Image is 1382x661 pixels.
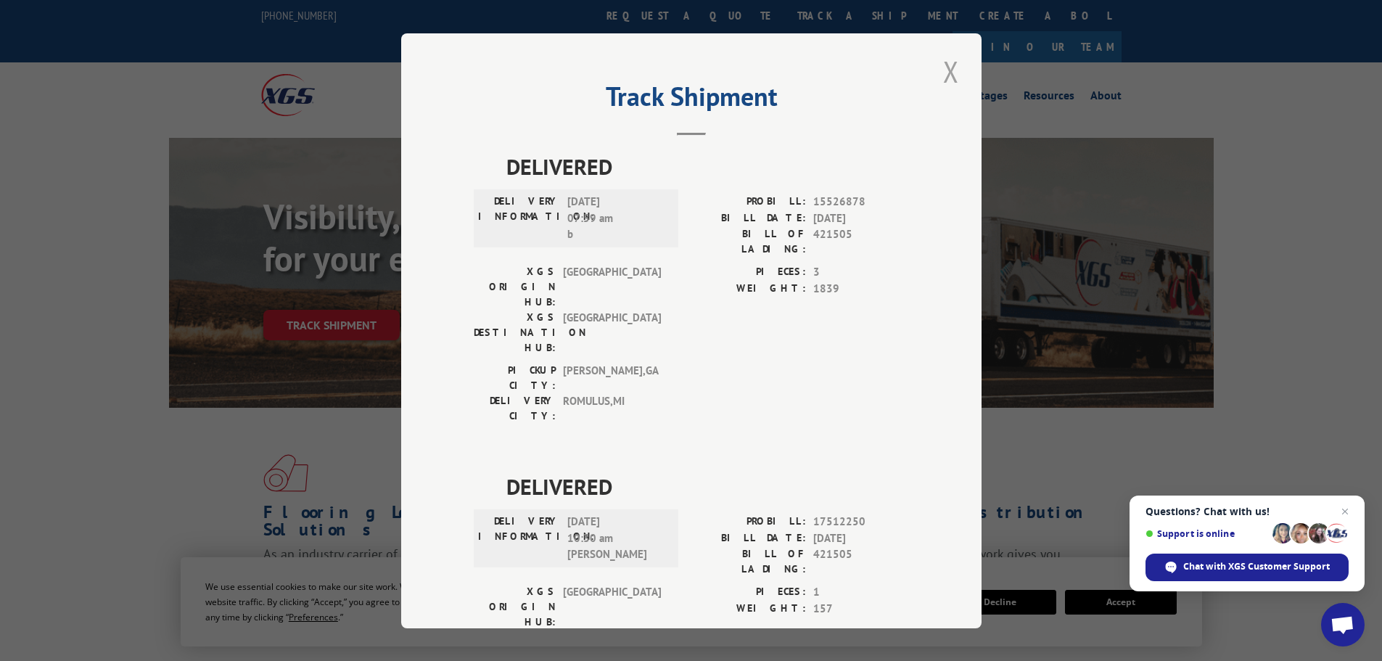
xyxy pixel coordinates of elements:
label: PIECES: [691,584,806,601]
span: 157 [813,600,909,617]
label: PIECES: [691,264,806,281]
span: 15526878 [813,194,909,210]
label: PROBILL: [691,194,806,210]
label: WEIGHT: [691,280,806,297]
label: PROBILL: [691,514,806,530]
span: [DATE] [813,210,909,226]
label: BILL OF LADING: [691,226,806,257]
span: ROMULUS , MI [563,393,661,424]
span: [GEOGRAPHIC_DATA] [563,310,661,356]
label: DELIVERY CITY: [474,393,556,424]
span: Chat with XGS Customer Support [1183,560,1330,573]
label: XGS DESTINATION HUB: [474,310,556,356]
a: Open chat [1321,603,1365,646]
span: Support is online [1146,528,1267,539]
span: DELIVERED [506,470,909,503]
span: 1839 [813,280,909,297]
span: [DATE] 10:30 am [PERSON_NAME] [567,514,665,563]
label: BILL DATE: [691,530,806,546]
span: [DATE] [813,530,909,546]
span: Chat with XGS Customer Support [1146,554,1349,581]
label: DELIVERY INFORMATION: [478,194,560,243]
label: DELIVERY INFORMATION: [478,514,560,563]
label: BILL OF LADING: [691,546,806,577]
label: PICKUP CITY: [474,363,556,393]
span: 1 [813,584,909,601]
span: [GEOGRAPHIC_DATA] [563,264,661,310]
span: [DATE] 07:59 am b [567,194,665,243]
span: 421505 [813,546,909,577]
span: DELIVERED [506,150,909,183]
span: 3 [813,264,909,281]
span: Questions? Chat with us! [1146,506,1349,517]
label: XGS ORIGIN HUB: [474,584,556,630]
label: XGS ORIGIN HUB: [474,264,556,310]
span: [GEOGRAPHIC_DATA] [563,584,661,630]
h2: Track Shipment [474,86,909,114]
button: Close modal [939,52,963,91]
span: 421505 [813,226,909,257]
label: BILL DATE: [691,210,806,226]
label: WEIGHT: [691,600,806,617]
span: 17512250 [813,514,909,530]
span: [PERSON_NAME] , GA [563,363,661,393]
